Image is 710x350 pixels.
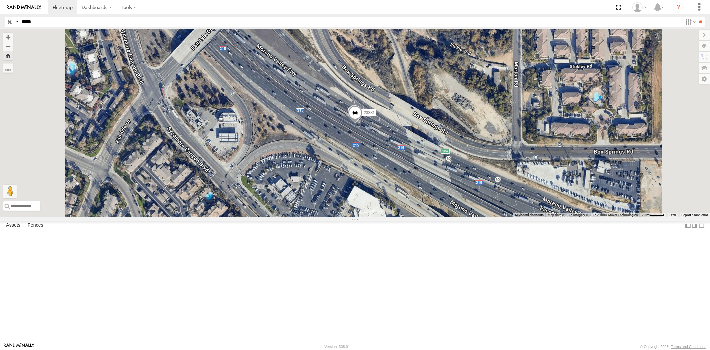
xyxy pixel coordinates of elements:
[671,345,706,349] a: Terms and Conditions
[548,213,638,217] span: Map data ©2025 Imagery ©2025 Airbus, Maxar Technologies
[673,2,684,13] i: ?
[14,17,19,27] label: Search Query
[640,345,706,349] div: © Copyright 2025 -
[3,51,13,60] button: Zoom Home
[683,17,697,27] label: Search Filter Options
[24,221,47,230] label: Fences
[3,221,24,230] label: Assets
[698,221,705,230] label: Hide Summary Table
[3,33,13,42] button: Zoom in
[699,74,710,84] label: Map Settings
[515,213,544,217] button: Keyboard shortcuts
[3,42,13,51] button: Zoom out
[363,110,374,115] span: 23331
[640,213,666,217] button: Map Scale: 20 m per 40 pixels
[681,213,708,217] a: Report a map error
[630,2,649,12] div: Sardor Khadjimedov
[325,345,350,349] div: Version: 308.01
[685,221,691,230] label: Dock Summary Table to the Left
[691,221,698,230] label: Dock Summary Table to the Right
[3,63,13,73] label: Measure
[7,5,41,10] img: rand-logo.svg
[3,185,17,198] button: Drag Pegman onto the map to open Street View
[669,214,676,216] a: Terms (opens in new tab)
[4,343,34,350] a: Visit our Website
[642,213,649,217] span: 20 m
